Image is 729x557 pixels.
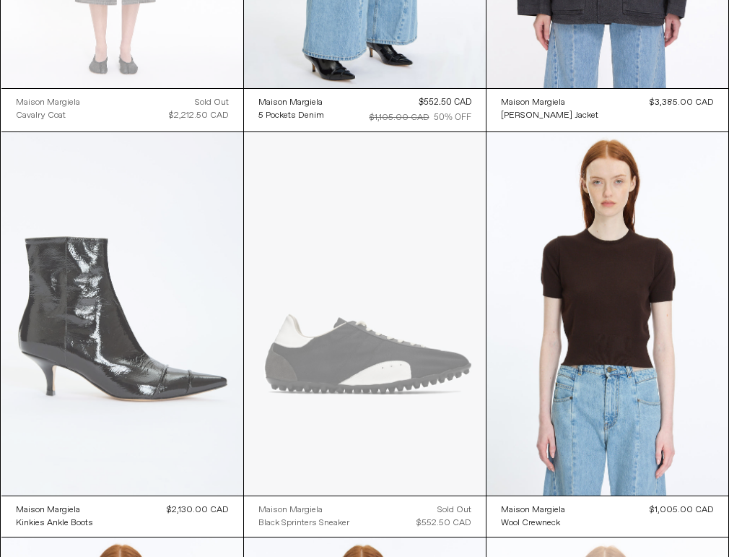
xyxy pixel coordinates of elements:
div: $3,385.00 CAD [650,96,714,109]
div: $1,105.00 CAD [370,111,429,124]
img: Maison Margiela Kinkies Ankle Boots [1,132,243,496]
div: Maison Margiela [16,504,80,517]
a: [PERSON_NAME] Jacket [501,109,598,122]
a: Maison Margiela [16,504,93,517]
a: Maison Margiela [258,504,349,517]
div: 50% OFF [434,111,471,124]
div: $1,005.00 CAD [650,504,714,517]
a: Maison Margiela [501,504,565,517]
a: Maison Margiela [16,96,80,109]
img: Black Sprinters Sneaker [244,132,486,496]
a: Kinkies Ankle Boots [16,517,93,530]
div: Sold out [195,96,229,109]
img: Maison Margiela Washed Lambswool Top [486,132,728,496]
div: Maison Margiela [258,97,323,109]
div: $2,212.50 CAD [169,109,229,122]
div: Kinkies Ankle Boots [16,517,93,530]
a: Wool Crewneck [501,517,565,530]
a: Black Sprinters Sneaker [258,517,349,530]
div: $552.50 CAD [416,517,471,530]
a: Maison Margiela [258,96,324,109]
div: Maison Margiela [501,97,565,109]
div: $2,130.00 CAD [167,504,229,517]
a: 5 Pockets Denim [258,109,324,122]
div: Black Sprinters Sneaker [258,517,349,530]
div: Sold out [437,504,471,517]
div: 5 Pockets Denim [258,110,324,122]
a: Maison Margiela [501,96,598,109]
div: Maison Margiela [258,504,323,517]
a: Cavalry Coat [16,109,80,122]
div: Cavalry Coat [16,110,66,122]
div: [PERSON_NAME] Jacket [501,110,598,122]
div: Maison Margiela [501,504,565,517]
div: Wool Crewneck [501,517,560,530]
div: Maison Margiela [16,97,80,109]
div: $552.50 CAD [419,96,471,109]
